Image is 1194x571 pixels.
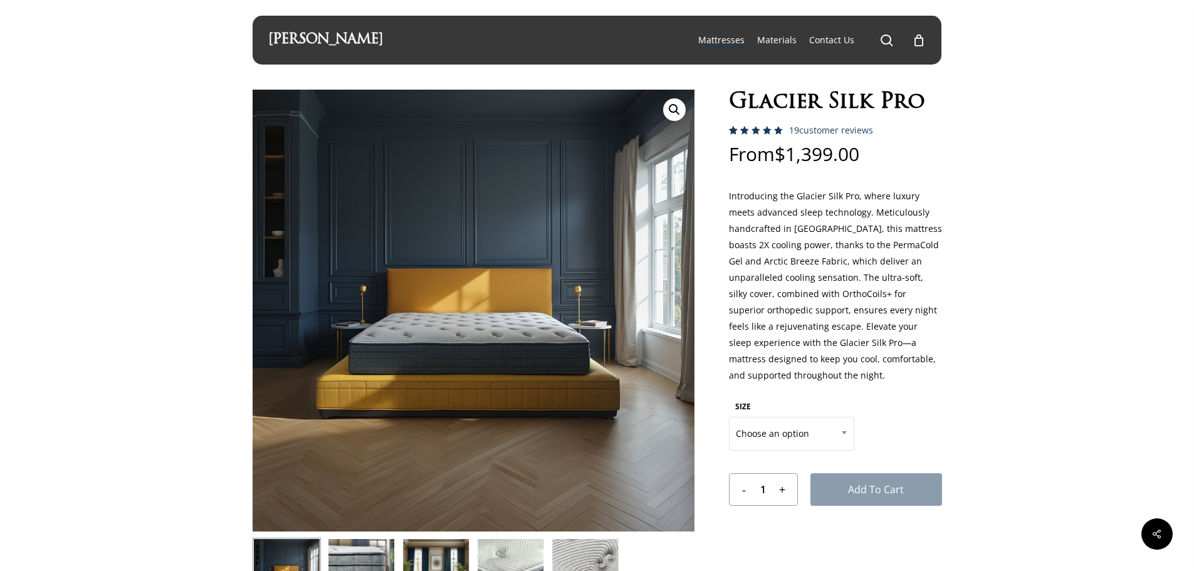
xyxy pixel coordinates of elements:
span: $ [775,141,785,167]
span: 18 [729,126,742,147]
span: Choose an option [729,417,854,451]
img: Glacier Silk Pro Condo Shoot Main [253,90,694,532]
input: - [730,474,751,505]
a: [PERSON_NAME] [268,33,383,47]
span: Rated out of 5 based on customer ratings [729,126,783,187]
a: View full-screen image gallery [663,98,686,121]
button: Add to cart [810,473,942,506]
a: Cart [912,33,926,47]
h1: Glacier Silk Pro [729,90,942,116]
bdi: 1,399.00 [775,141,859,167]
p: Introducing the Glacier Silk Pro, where luxury meets advanced sleep technology. Meticulously hand... [729,188,942,397]
span: 19 [789,124,799,136]
nav: Main Menu [692,16,926,65]
a: 19customer reviews [789,125,873,135]
div: Rated 5.00 out of 5 [729,126,783,135]
p: From [729,145,942,188]
label: SIZE [735,401,751,412]
a: Mattresses [698,34,745,46]
a: Materials [757,34,797,46]
a: Contact Us [809,34,854,46]
input: Product quantity [751,474,775,505]
span: Choose an option [730,421,854,447]
input: + [775,474,797,505]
